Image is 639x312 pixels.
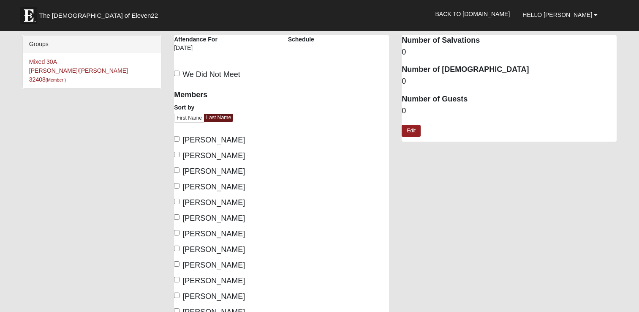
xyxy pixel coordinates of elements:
input: [PERSON_NAME] [174,167,179,173]
a: First Name [174,114,204,123]
label: Attendance For [174,35,218,44]
dt: Number of Guests [402,94,617,105]
span: [PERSON_NAME] [182,198,245,207]
dd: 0 [402,47,617,58]
input: [PERSON_NAME] [174,230,179,235]
img: Eleven22 logo [20,7,37,24]
input: [PERSON_NAME] [174,152,179,157]
input: [PERSON_NAME] [174,199,179,204]
span: [PERSON_NAME] [182,230,245,238]
span: [PERSON_NAME] [182,167,245,175]
input: [PERSON_NAME] [174,246,179,251]
a: Back to [DOMAIN_NAME] [429,3,516,25]
span: [PERSON_NAME] [182,261,245,269]
input: [PERSON_NAME] [174,277,179,282]
a: The [DEMOGRAPHIC_DATA] of Eleven22 [16,3,185,24]
span: [PERSON_NAME] [182,136,245,144]
label: Sort by [174,103,194,112]
input: [PERSON_NAME] [174,183,179,189]
span: We Did Not Meet [182,70,240,79]
input: [PERSON_NAME] [174,293,179,298]
label: Schedule [288,35,314,44]
small: (Member ) [46,77,66,82]
div: Groups [23,36,161,53]
dt: Number of Salvations [402,35,617,46]
div: [DATE] [174,44,218,58]
input: [PERSON_NAME] [174,136,179,142]
span: [PERSON_NAME] [182,183,245,191]
dd: 0 [402,76,617,87]
a: Last Name [204,114,233,122]
a: Mixed 30A [PERSON_NAME]/[PERSON_NAME] 32408(Member ) [29,58,128,83]
dt: Number of [DEMOGRAPHIC_DATA] [402,64,617,75]
input: [PERSON_NAME] [174,261,179,267]
dd: 0 [402,106,617,117]
h4: Members [174,90,275,100]
span: [PERSON_NAME] [182,245,245,254]
span: Hello [PERSON_NAME] [522,11,592,18]
span: [PERSON_NAME] [182,292,245,301]
span: [PERSON_NAME] [182,214,245,222]
span: [PERSON_NAME] [182,276,245,285]
a: Edit [402,125,421,137]
a: Hello [PERSON_NAME] [516,4,604,25]
span: [PERSON_NAME] [182,151,245,160]
span: The [DEMOGRAPHIC_DATA] of Eleven22 [39,11,158,20]
input: [PERSON_NAME] [174,214,179,220]
input: We Did Not Meet [174,71,179,76]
